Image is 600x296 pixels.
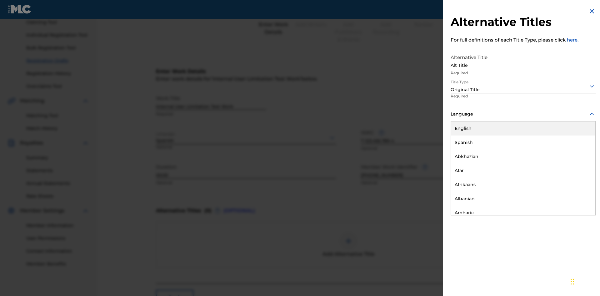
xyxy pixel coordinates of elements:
[451,121,595,136] div: English
[451,164,595,178] div: Afar
[567,37,578,43] a: here.
[451,15,596,29] h2: Alternative Titles
[451,37,596,44] p: For full definitions of each Title Type, please click
[451,93,497,107] p: Required
[569,266,600,296] iframe: Chat Widget
[451,206,595,220] div: Amharic
[7,5,32,14] img: MLC Logo
[451,178,595,192] div: Afrikaans
[451,136,595,150] div: Spanish
[451,70,596,76] p: Required
[571,272,574,291] div: Drag
[451,192,595,206] div: Albanian
[451,150,595,164] div: Abkhazian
